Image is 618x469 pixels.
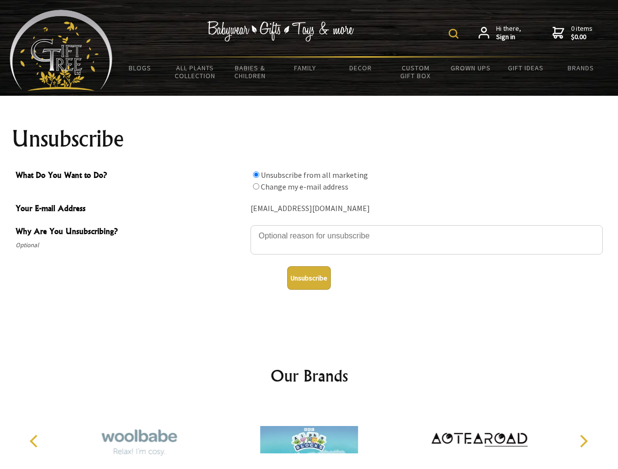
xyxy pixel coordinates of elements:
a: Custom Gift Box [388,58,443,86]
a: Family [278,58,333,78]
a: Hi there,Sign in [479,24,521,42]
button: Previous [24,430,46,452]
img: Babyware - Gifts - Toys and more... [10,10,113,91]
img: Babywear - Gifts - Toys & more [207,21,354,42]
span: Optional [16,239,246,251]
a: BLOGS [113,58,168,78]
input: What Do You Want to Do? [253,183,259,190]
a: Babies & Children [223,58,278,86]
h1: Unsubscribe [12,127,607,150]
span: Why Are You Unsubscribing? [16,225,246,239]
img: product search [449,29,458,39]
h2: Our Brands [20,364,599,387]
a: Grown Ups [443,58,498,78]
button: Next [572,430,594,452]
a: Brands [553,58,609,78]
a: Gift Ideas [498,58,553,78]
textarea: Why Are You Unsubscribing? [251,225,603,255]
span: What Do You Want to Do? [16,169,246,183]
a: Decor [333,58,388,78]
label: Change my e-mail address [261,182,348,192]
button: Unsubscribe [287,266,331,290]
a: 0 items$0.00 [552,24,593,42]
div: [EMAIL_ADDRESS][DOMAIN_NAME] [251,201,603,216]
strong: Sign in [496,33,521,42]
span: 0 items [571,24,593,42]
a: All Plants Collection [168,58,223,86]
span: Hi there, [496,24,521,42]
span: Your E-mail Address [16,202,246,216]
label: Unsubscribe from all marketing [261,170,368,180]
input: What Do You Want to Do? [253,171,259,178]
strong: $0.00 [571,33,593,42]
